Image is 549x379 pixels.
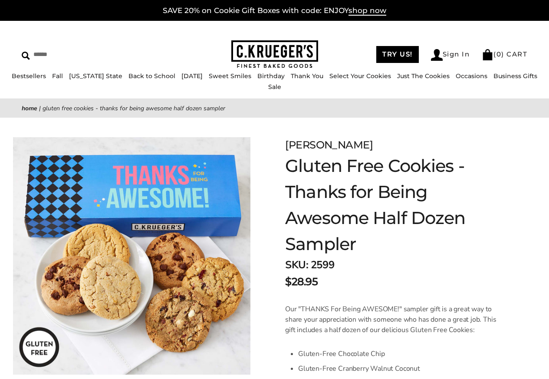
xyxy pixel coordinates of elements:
span: Gluten-Free Cranberry Walnut Coconut [298,364,420,373]
p: Our "THANKS For Being AWESOME!" sampler gift is a great way to share your appreciation with someo... [285,304,506,335]
img: Gluten Free Cookies - Thanks for Being Awesome Half Dozen Sampler [13,137,250,375]
img: Bag [482,49,493,60]
div: [PERSON_NAME] [285,137,506,153]
a: Back to School [128,72,175,80]
a: Birthday [257,72,285,80]
img: Search [22,52,30,60]
span: Gluten-Free Chocolate Chip [298,349,385,359]
h1: Gluten Free Cookies - Thanks for Being Awesome Half Dozen Sampler [285,153,506,257]
img: Account [431,49,443,61]
a: TRY US! [376,46,419,63]
a: Thank You [291,72,323,80]
span: shop now [348,6,386,16]
a: Just The Cookies [397,72,450,80]
a: Bestsellers [12,72,46,80]
a: Sign In [431,49,470,61]
a: Sweet Smiles [209,72,251,80]
a: SAVE 20% on Cookie Gift Boxes with code: ENJOYshop now [163,6,386,16]
input: Search [22,48,138,61]
nav: breadcrumbs [22,103,527,113]
a: (0) CART [482,50,527,58]
a: Sale [268,83,281,91]
strong: SKU: [285,258,308,272]
span: 2599 [311,258,334,272]
span: 0 [496,50,502,58]
a: Select Your Cookies [329,72,391,80]
a: Occasions [456,72,487,80]
a: [DATE] [181,72,203,80]
a: [US_STATE] State [69,72,122,80]
a: Fall [52,72,63,80]
span: Gluten Free Cookies - Thanks for Being Awesome Half Dozen Sampler [43,104,225,112]
a: Home [22,104,37,112]
span: | [39,104,41,112]
a: Business Gifts [493,72,537,80]
img: C.KRUEGER'S [231,40,318,69]
span: $28.95 [285,274,318,290]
